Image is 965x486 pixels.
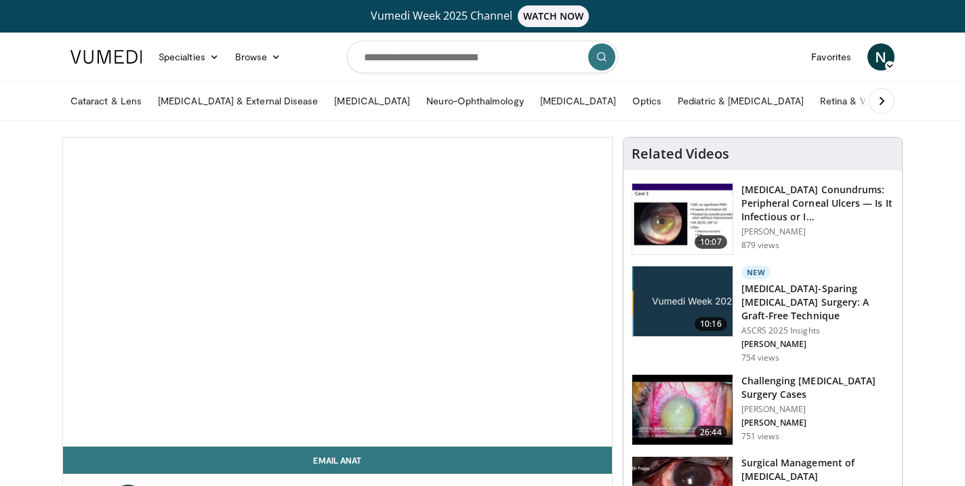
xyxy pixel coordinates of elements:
[803,43,859,70] a: Favorites
[150,87,326,115] a: [MEDICAL_DATA] & External Disease
[695,317,727,331] span: 10:16
[518,5,590,27] span: WATCH NOW
[632,266,733,337] img: e2db3364-8554-489a-9e60-297bee4c90d2.jpg.150x105_q85_crop-smart_upscale.jpg
[741,183,894,224] h3: [MEDICAL_DATA] Conundrums: Peripheral Corneal Ulcers — Is It Infectious or I…
[741,226,894,237] p: [PERSON_NAME]
[62,87,150,115] a: Cataract & Lens
[741,352,779,363] p: 754 views
[741,404,894,415] p: [PERSON_NAME]
[632,184,733,254] img: 5ede7c1e-2637-46cb-a546-16fd546e0e1e.150x105_q85_crop-smart_upscale.jpg
[741,374,894,401] h3: Challenging [MEDICAL_DATA] Surgery Cases
[150,43,227,70] a: Specialties
[741,431,779,442] p: 751 views
[63,138,612,447] video-js: Video Player
[347,41,618,73] input: Search topics, interventions
[532,87,624,115] a: [MEDICAL_DATA]
[867,43,895,70] a: N
[63,447,612,474] a: Email Anat
[326,87,418,115] a: [MEDICAL_DATA]
[632,375,733,445] img: 05a6f048-9eed-46a7-93e1-844e43fc910c.150x105_q85_crop-smart_upscale.jpg
[741,456,894,483] h3: Surgical Management of [MEDICAL_DATA]
[741,339,894,350] p: [PERSON_NAME]
[741,418,894,428] p: [PERSON_NAME]
[741,325,894,336] p: ASCRS 2025 Insights
[695,426,727,439] span: 26:44
[227,43,289,70] a: Browse
[624,87,670,115] a: Optics
[418,87,531,115] a: Neuro-Ophthalmology
[670,87,812,115] a: Pediatric & [MEDICAL_DATA]
[812,87,904,115] a: Retina & Vitreous
[70,50,142,64] img: VuMedi Logo
[741,240,779,251] p: 879 views
[632,266,894,363] a: 10:16 New [MEDICAL_DATA]-Sparing [MEDICAL_DATA] Surgery: A Graft-Free Technique ASCRS 2025 Insigh...
[632,146,729,162] h4: Related Videos
[632,374,894,446] a: 26:44 Challenging [MEDICAL_DATA] Surgery Cases [PERSON_NAME] [PERSON_NAME] 751 views
[741,282,894,323] h3: [MEDICAL_DATA]-Sparing [MEDICAL_DATA] Surgery: A Graft-Free Technique
[741,266,771,279] p: New
[73,5,892,27] a: Vumedi Week 2025 ChannelWATCH NOW
[632,183,894,255] a: 10:07 [MEDICAL_DATA] Conundrums: Peripheral Corneal Ulcers — Is It Infectious or I… [PERSON_NAME]...
[695,235,727,249] span: 10:07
